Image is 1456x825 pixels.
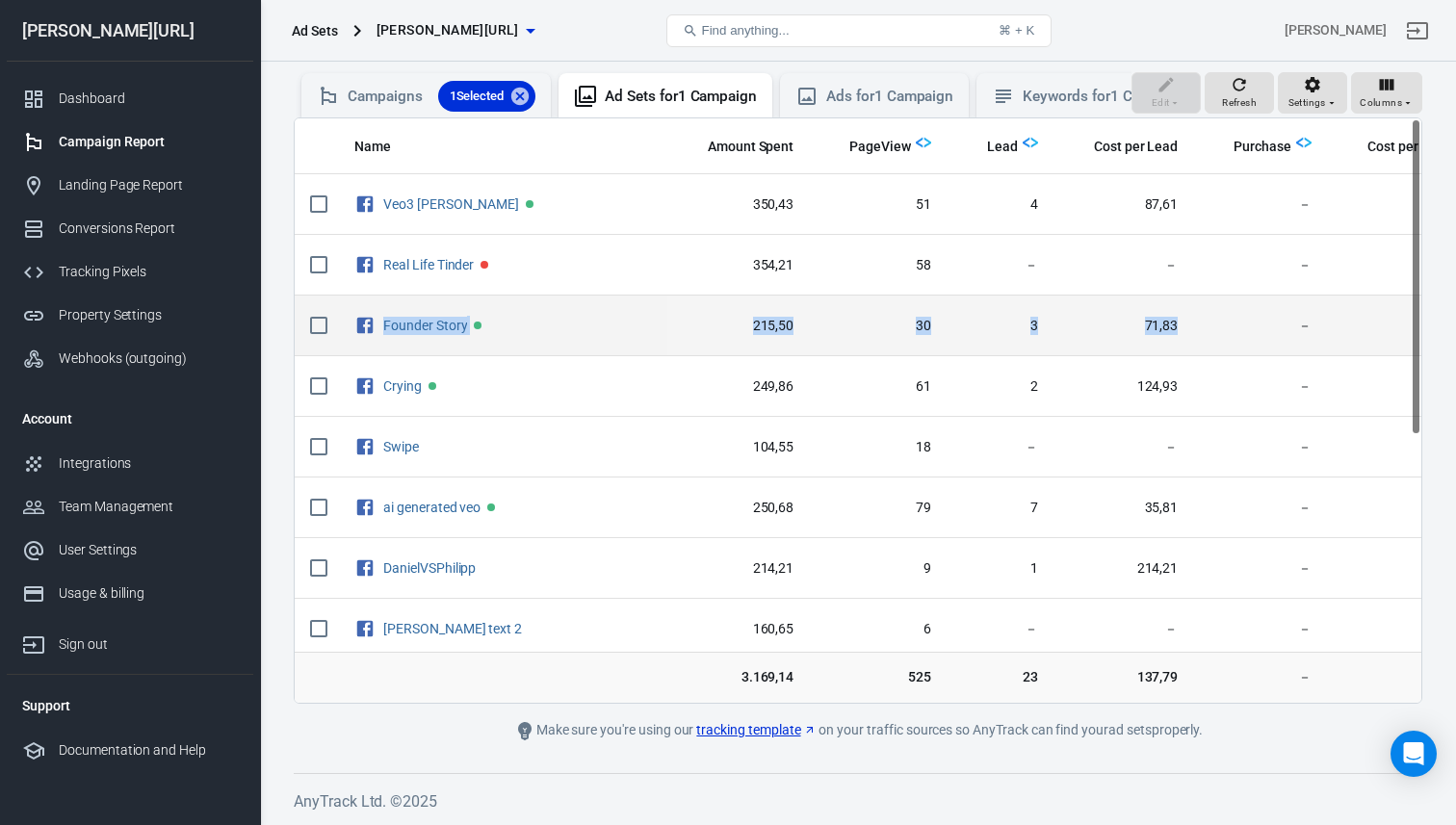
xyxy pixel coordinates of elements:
span: － [1069,620,1178,639]
span: Settings [1288,94,1326,112]
span: Real Life Tinder [383,257,477,271]
a: Conversions Report [7,207,253,250]
span: 61 [824,377,931,397]
a: Dashboard [7,77,253,120]
div: Keywords for 1 Campaign [1023,87,1189,107]
span: 525 [824,668,931,687]
svg: Facebook Ads [354,314,376,337]
a: Real Life Tinder [383,257,474,272]
button: Columns [1351,72,1422,115]
a: Founder Story [383,318,467,333]
a: [PERSON_NAME] text 2 [383,621,522,636]
li: Support [7,683,253,729]
div: Team Management [59,497,238,517]
a: Integrations [7,442,253,485]
span: － [962,620,1038,639]
button: Settings [1278,72,1347,115]
span: 9 [824,559,931,579]
img: Logo [1023,135,1038,150]
div: Documentation and Help [59,740,238,761]
a: Sign out [7,615,253,666]
svg: Facebook Ads [354,556,376,580]
span: Refresh [1222,94,1257,112]
span: Swipe [383,439,422,452]
img: Logo [916,135,931,150]
a: Campaign Report [7,120,253,164]
span: 160,65 [683,620,794,639]
div: Dashboard [59,89,238,109]
a: Property Settings [7,294,253,337]
span: Find anything... [702,23,790,38]
span: 214,21 [1069,559,1178,579]
a: Sign out [1394,8,1441,54]
span: PageView [849,138,911,157]
span: glorya.ai [377,18,519,42]
a: ai generated veo [383,500,481,515]
div: Sign out [59,634,238,655]
span: Founder Story [383,318,470,331]
span: Daniel long text 2 [383,621,525,634]
div: ⌘ + K [999,23,1034,38]
span: 214,21 [683,559,794,579]
span: 137,79 [1069,668,1178,687]
span: Active [487,503,495,511]
div: Ad Sets for 1 Campaign [605,87,757,107]
span: Purchase [1234,138,1291,157]
div: Account id: Zo3YXUXY [1285,20,1387,40]
span: ai generated veo [383,500,483,513]
span: － [1209,256,1312,275]
span: 23 [962,668,1038,687]
button: Refresh [1205,72,1274,115]
span: Active [526,200,533,208]
span: － [1209,438,1312,457]
span: 3 [962,317,1038,336]
span: － [1209,195,1312,215]
span: － [962,256,1038,275]
div: Webhooks (outgoing) [59,348,238,369]
span: Purchase [1209,138,1291,157]
span: 124,93 [1069,377,1178,397]
span: Paused [481,261,488,269]
a: Veo3 [PERSON_NAME] [383,196,519,212]
a: User Settings [7,529,253,572]
span: 2 [962,377,1038,397]
a: Crying [383,378,422,394]
span: Active [429,382,436,390]
span: The estimated total amount of money you've spent on your campaign, ad set or ad during its schedule. [683,135,794,158]
span: － [1069,256,1178,275]
span: － [1209,620,1312,639]
div: Integrations [59,453,238,474]
div: Campaigns [348,81,535,112]
span: Cost per Lead [1094,138,1178,157]
span: 30 [824,317,931,336]
span: Columns [1360,94,1402,112]
a: Team Management [7,485,253,529]
span: 350,43 [683,195,794,215]
span: Name [354,138,391,157]
span: 71,83 [1069,317,1178,336]
span: Amount Spent [708,138,794,157]
span: － [1209,499,1312,518]
span: Lead [962,138,1018,157]
div: Tracking Pixels [59,262,238,282]
span: 58 [824,256,931,275]
div: Campaign Report [59,132,238,152]
span: － [1209,317,1312,336]
div: Landing Page Report [59,175,238,195]
button: [PERSON_NAME][URL] [369,13,542,48]
div: Open Intercom Messenger [1391,731,1437,777]
div: Conversions Report [59,219,238,239]
span: The average cost for each "Lead" event [1069,135,1178,158]
span: Active [474,322,481,329]
span: 51 [824,195,931,215]
div: scrollable content [295,118,1421,703]
div: Make sure you're using our on your traffic sources so AnyTrack can find your ad sets properly. [425,719,1291,742]
span: 1 [962,559,1038,579]
span: The average cost for each "Lead" event [1094,135,1178,158]
span: 3.169,14 [683,668,794,687]
div: Usage & billing [59,583,238,604]
div: Ad Sets [292,21,338,40]
span: 215,50 [683,317,794,336]
span: Lead [987,138,1018,157]
span: 7 [962,499,1038,518]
